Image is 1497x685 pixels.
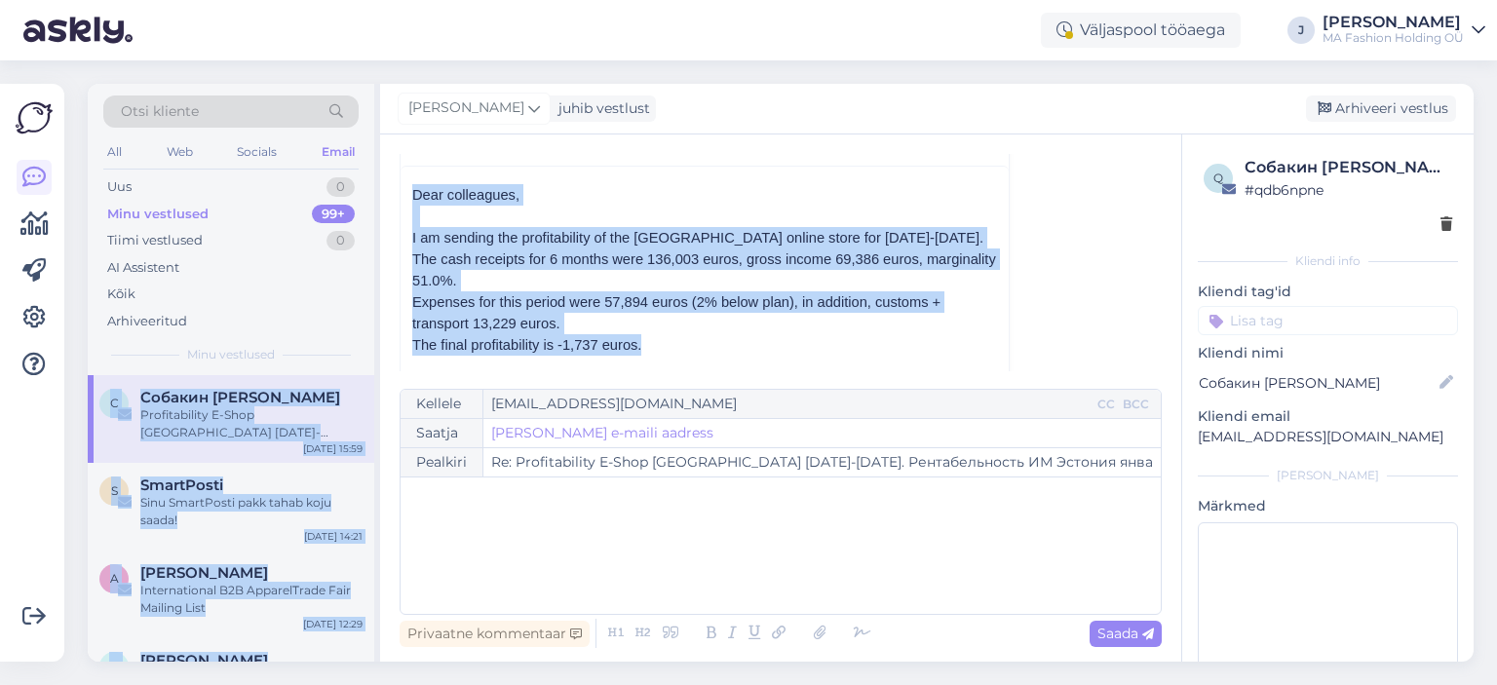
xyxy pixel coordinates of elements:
[1119,396,1153,413] div: BCC
[408,97,524,119] span: [PERSON_NAME]
[103,139,126,165] div: All
[121,101,199,122] span: Otsi kliente
[326,231,355,250] div: 0
[16,99,53,136] img: Askly Logo
[1198,406,1458,427] p: Kliendi email
[140,494,363,529] div: Sinu SmartPosti pakk tahab koju saada!
[412,337,641,353] span: The final profitability is -1,737 euros.
[187,346,275,363] span: Minu vestlused
[412,294,940,331] span: Expenses for this period were 57,894 euros (2% below plan), in addition, customs + transport 13,2...
[140,476,223,494] span: SmartPosti
[1198,306,1458,335] input: Lisa tag
[303,441,363,456] div: [DATE] 15:59
[107,285,135,304] div: Kõik
[233,139,281,165] div: Socials
[1323,15,1485,46] a: [PERSON_NAME]MA Fashion Holding OÜ
[1199,372,1436,394] input: Lisa nimi
[1198,467,1458,484] div: [PERSON_NAME]
[1245,156,1452,179] div: Собакин [PERSON_NAME]
[163,139,197,165] div: Web
[401,419,483,447] div: Saatja
[140,652,268,669] span: Marianne Berkelder
[491,423,713,443] a: [PERSON_NAME] e-maili aadress
[107,231,203,250] div: Tiimi vestlused
[1198,496,1458,516] p: Märkmed
[111,483,118,498] span: S
[110,571,119,586] span: A
[109,659,120,673] span: M
[1323,30,1464,46] div: MA Fashion Holding OÜ
[107,177,132,197] div: Uus
[318,139,359,165] div: Email
[1198,427,1458,447] p: [EMAIL_ADDRESS][DOMAIN_NAME]
[1306,95,1456,122] div: Arhiveeri vestlus
[140,582,363,617] div: International B2B ApparelTrade Fair Mailing List
[412,251,996,288] span: The cash receipts for 6 months were 136,003 euros, gross income 69,386 euros, marginality 51.0%.
[107,205,209,224] div: Minu vestlused
[326,177,355,197] div: 0
[107,258,179,278] div: AI Assistent
[401,390,483,418] div: Kellele
[1213,171,1223,185] span: q
[1245,179,1452,201] div: # qdb6npne
[483,448,1161,476] input: Write subject here...
[1198,282,1458,302] p: Kliendi tag'id
[412,230,983,246] span: I am sending the profitability of the [GEOGRAPHIC_DATA] online store for [DATE]-[DATE].
[551,98,650,119] div: juhib vestlust
[140,406,363,441] div: Profitability E-Shop [GEOGRAPHIC_DATA] [DATE]-[DATE]. Рентабельность ИМ Эстония январь-июнь 2025
[1198,252,1458,270] div: Kliendi info
[1097,625,1154,642] span: Saada
[1094,396,1119,413] div: CC
[110,396,119,410] span: С
[312,205,355,224] div: 99+
[303,617,363,631] div: [DATE] 12:29
[1323,15,1464,30] div: [PERSON_NAME]
[140,389,340,406] span: Собакин Алексей
[412,187,519,203] span: Dear colleagues,
[1041,13,1241,48] div: Väljaspool tööaega
[483,390,1094,418] input: Recepient...
[107,312,187,331] div: Arhiveeritud
[1198,343,1458,363] p: Kliendi nimi
[400,621,590,647] div: Privaatne kommentaar
[140,564,268,582] span: Amanda Finch
[304,529,363,544] div: [DATE] 14:21
[1287,17,1315,44] div: J
[401,448,483,476] div: Pealkiri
